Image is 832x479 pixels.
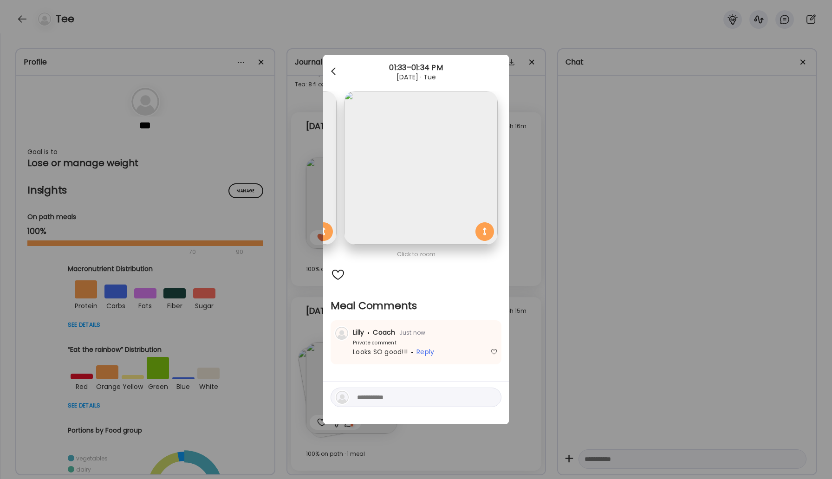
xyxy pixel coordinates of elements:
img: bg-avatar-default.svg [336,391,349,404]
div: [DATE] · Tue [323,73,509,81]
h2: Meal Comments [331,299,501,313]
span: Looks SO good!!! [353,347,408,356]
div: Click to zoom [331,249,501,260]
img: images%2Foo7fuxIcn3dbckGTSfsqpZasXtv1%2FD8X7ACBlCmtjw6HEPqeh%2F3Df6bVJlEGSmHUEF1fj5_1080 [344,91,498,245]
img: bg-avatar-default.svg [335,327,348,340]
span: Lilly Coach [353,328,396,337]
span: Reply [416,347,434,356]
div: Private comment [334,339,396,346]
div: 01:33–01:34 PM [323,62,509,73]
span: Just now [396,329,426,337]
